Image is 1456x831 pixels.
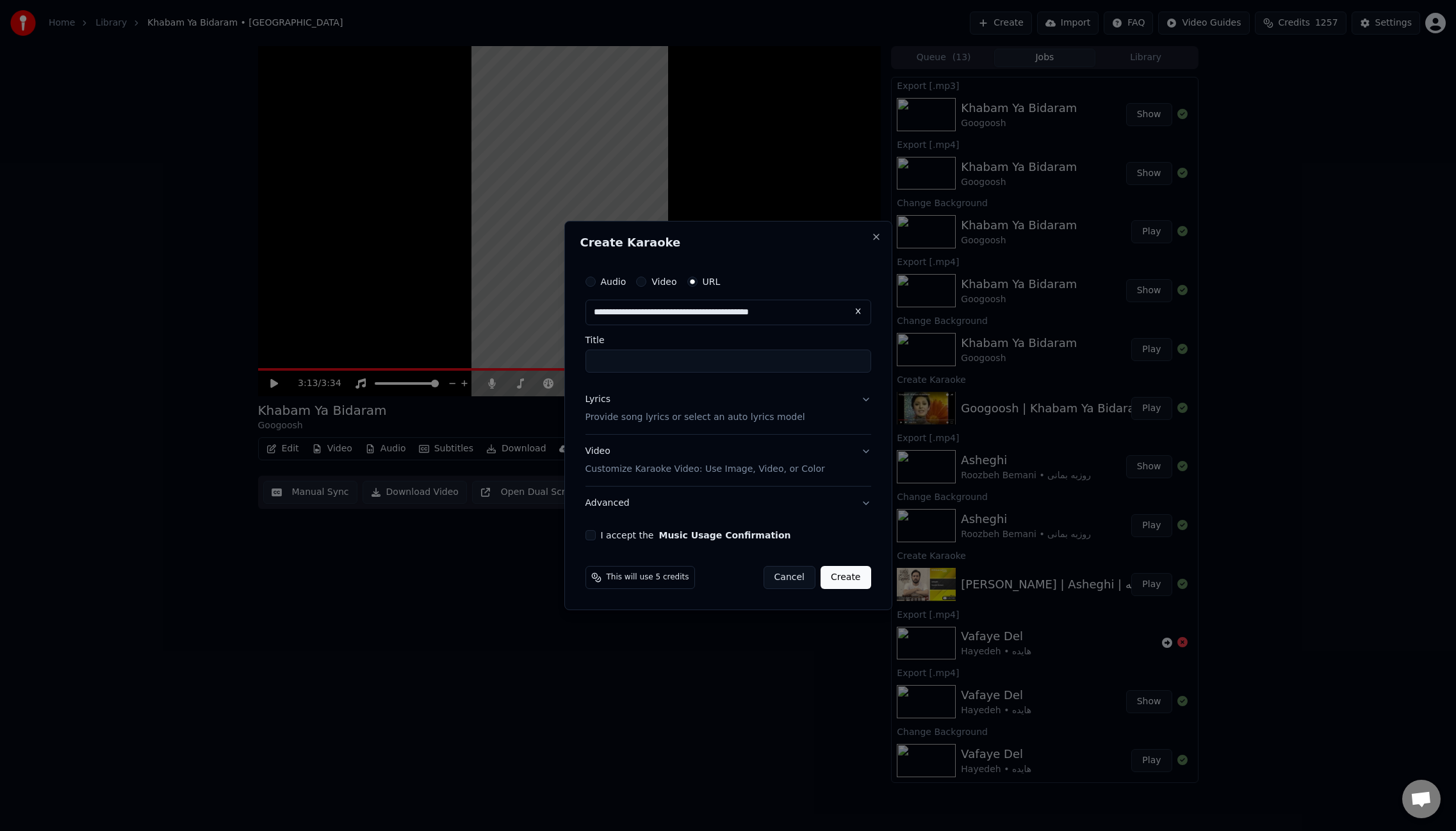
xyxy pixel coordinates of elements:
button: LyricsProvide song lyrics or select an auto lyrics model [585,383,871,434]
button: Advanced [585,487,871,520]
div: Lyrics [585,393,610,406]
div: Video [585,445,825,476]
label: Audio [601,277,626,286]
span: This will use 5 credits [607,572,689,583]
p: Customize Karaoke Video: Use Image, Video, or Color [585,463,825,476]
label: Video [651,277,676,286]
label: URL [703,277,721,286]
label: I accept the [601,531,791,540]
h2: Create Karaoke [580,237,876,248]
button: I accept the [658,531,790,540]
button: Cancel [764,566,815,589]
button: Create [821,566,871,589]
button: VideoCustomize Karaoke Video: Use Image, Video, or Color [585,435,871,486]
label: Title [585,335,871,344]
p: Provide song lyrics or select an auto lyrics model [585,411,805,424]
